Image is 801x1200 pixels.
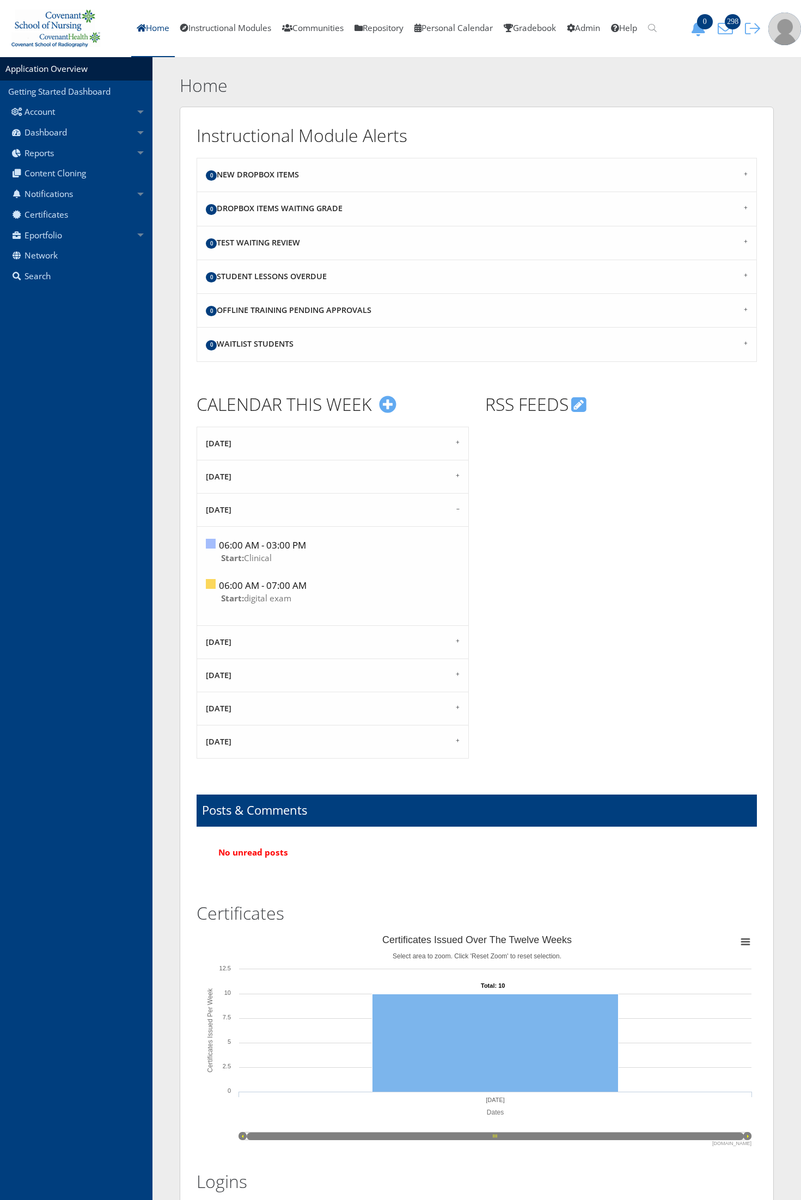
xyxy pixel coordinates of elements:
[206,471,460,482] h4: [DATE]
[206,237,748,249] h4: Test Waiting Review
[202,802,307,819] h1: Posts & Comments
[224,989,231,996] text: 10
[206,438,460,449] h4: [DATE]
[219,536,322,552] div: 06:00 AM - 03:00 PM
[206,703,460,714] h4: [DATE]
[206,306,217,316] span: 0
[223,1014,231,1020] text: 7.5
[206,238,217,249] span: 0
[206,736,460,747] h4: [DATE]
[206,637,460,648] h4: [DATE]
[206,203,748,214] h4: Dropbox Items Waiting Grade
[393,952,561,960] tspan: Select area to zoom. Click 'Reset Zoom' to reset selection.
[379,396,396,413] i: Create Event
[206,988,214,1073] tspan: Certificates Issued Per Week
[481,982,494,989] tspan: Total
[197,392,469,417] h2: CALENDAR THIS WEEK
[219,576,322,592] div: 06:00 AM - 07:00 AM
[221,552,244,564] b: Start:
[180,73,646,98] h2: Home
[206,305,748,316] h4: Offline Training Pending Approvals
[228,1038,231,1045] text: 5
[219,965,231,971] text: 12.5
[768,13,801,45] img: user-profile-default-picture.png
[228,1087,231,1094] text: 0
[206,670,460,681] h4: [DATE]
[725,14,741,29] span: 298
[206,340,217,350] span: 0
[217,552,272,564] a: Start:Clinical
[221,593,244,604] b: Start:
[197,124,757,148] h2: Instructional Module Alerts
[206,504,460,515] h4: [DATE]
[494,982,505,989] tspan: : 10
[714,21,741,36] button: 298
[486,1097,505,1103] text: [DATE]
[697,14,713,29] span: 0
[687,22,714,34] a: 0
[687,21,714,36] button: 0
[382,934,572,945] tspan: Certificates Issued Over The Twelve Weeks
[5,63,88,75] a: Application Overview
[197,1170,757,1194] h2: Logins
[207,835,757,871] div: No unread posts
[217,593,291,604] a: Start:digital exam
[487,1109,504,1116] text: Dates
[206,272,217,282] span: 0
[206,339,748,350] h4: Waitlist Students
[712,1141,751,1146] text: [DOMAIN_NAME]
[206,271,748,282] h4: Student Lessons Overdue
[714,22,741,34] a: 298
[206,204,217,214] span: 0
[223,1063,231,1069] text: 2.5
[485,392,757,417] h2: RSS FEEDS
[206,170,217,181] span: 0
[206,169,748,181] h4: New Dropbox Items
[197,901,757,926] h2: Certificates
